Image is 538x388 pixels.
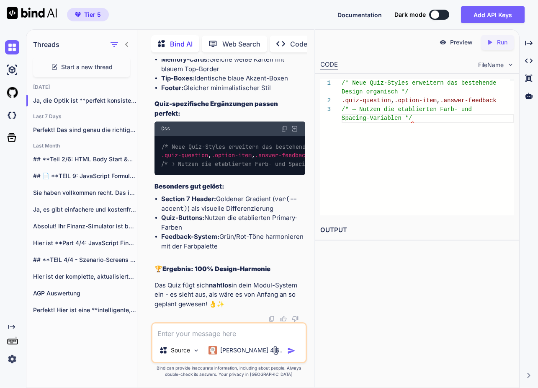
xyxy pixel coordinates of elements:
span: , [391,97,394,104]
h2: 🏆 [154,264,305,274]
h1: Threads [33,39,59,49]
img: dislike [292,316,299,322]
strong: Memory-Cards: [161,55,209,63]
p: Preview [450,38,473,47]
span: /* → Nutzen die etablierten Farb- und Spacing-Variablen */ [161,160,355,168]
span: Documentation [337,11,382,18]
span: Css [161,125,170,132]
img: like [280,316,287,322]
p: AGP Auswertung [33,289,137,297]
strong: Tip-Boxes: [161,74,195,82]
p: Code Generator [290,39,341,49]
img: settings [5,352,19,366]
p: ## **Teil 2/6: HTML Body Start &... [33,155,137,163]
button: Documentation [337,10,382,19]
span: .answer-feedback [255,152,309,159]
img: icon [287,347,296,355]
span: Dark mode [394,10,426,19]
span: .answer-feedback [440,97,497,104]
p: Ja, die Optik ist **perfekt konsistent**... [33,96,137,105]
span: Spacing-Variablen */ [342,115,412,122]
div: 1 [320,79,331,88]
p: Web Search [222,39,260,49]
span: .quiz-question [161,152,208,159]
button: Add API Keys [461,6,525,23]
p: Bind can provide inaccurate information, including about people. Always double-check its answers.... [151,365,307,378]
button: premiumTier 5 [67,8,109,21]
p: Perfekt! Das sind genau die richtigen Feinschliffe.... [33,126,137,134]
li: Gleiche weiße Karten mit blauem Top-Border [161,55,305,74]
strong: Footer: [161,84,183,92]
p: Hier ist der komplette, aktualisierte Code mit... [33,272,137,281]
h2: OUTPUT [315,220,519,240]
strong: Ergebnis: 100% Design-Harmonie [162,265,270,273]
h2: Last 7 Days [26,113,137,120]
code: var(--accent) [161,195,297,213]
li: Grün/Rot-Töne harmonieren mit der Farbpalette [161,232,305,251]
span: /* → Nutzen die etablierten Farb- und [342,106,472,113]
img: copy [281,125,288,132]
img: darkCloudIdeIcon [5,108,19,122]
div: 3 [320,105,331,114]
img: chevron down [507,61,514,68]
strong: nahtlos [209,281,232,289]
p: Source [171,346,190,354]
span: Design organisch */ [342,88,409,95]
p: [PERSON_NAME] 4 S.. [220,346,283,354]
p: Run [497,38,507,47]
span: .option-item [211,152,252,159]
img: premium [75,12,81,17]
img: ai-studio [5,63,19,77]
h2: [DATE] [26,84,137,91]
li: Nutzen die etablierten Primary-Farben [161,213,305,232]
p: Hier ist **Part 4/4: JavaScript Finalisierung &... [33,239,137,247]
p: Absolut! Ihr Finanz-Simulator ist bereits sehr umfangreich... [33,222,137,230]
img: githubLight [5,85,19,100]
img: Pick Models [193,347,200,354]
p: Perfekt! Hier ist eine **intelligente, kontextabhängige Lösung**:... [33,306,137,314]
div: CODE [320,60,338,70]
code: , , [161,142,376,168]
p: Bind AI [170,39,193,49]
li: Goldener Gradient ( ) als visuelle Differenzierung [161,194,305,213]
p: ## 📄 **TEIL 9: JavaScript Formular-Validierung &... [33,172,137,180]
img: Claude 4 Sonnet [209,346,217,354]
h2: Last Month [26,142,137,149]
img: attachment [271,346,281,355]
strong: Quiz-spezifische Ergänzungen passen perfekt: [154,100,278,117]
img: preview [439,39,447,46]
img: chat [5,40,19,54]
img: copy [268,316,275,322]
img: Bind AI [7,7,57,19]
span: Start a new thread [61,63,113,71]
img: Open in Browser [291,125,299,132]
p: Ja, es gibt einfachere und kostenfreie Möglichkeiten,... [33,205,137,214]
strong: Besonders gut gelöst: [154,182,224,190]
span: .quiz-question [342,97,391,104]
span: /* Neue Quiz-Styles erweitern das bestehende [342,80,497,86]
p: Sie haben vollkommen recht. Das ist extrem... [33,189,137,197]
span: /* Neue Quiz-Styles erweitern das bestehende Design organisch */ [162,143,376,150]
p: ## **TEIL 4/4 - Szenario-Screens & Vollständiges... [33,256,137,264]
div: 2 [320,96,331,105]
strong: Feedback-System: [161,233,219,241]
span: Tier 5 [84,10,101,19]
strong: Section 7 Header: [161,195,216,203]
li: Gleicher minimalistischer Stil [161,83,305,93]
span: , [437,97,440,104]
span: FileName [478,61,504,69]
span: .option-item [394,97,437,104]
p: Das Quiz fügt sich in dein Modul-System ein - es sieht aus, als wäre es von Anfang an so geplant ... [154,281,305,309]
li: Identische blaue Akzent-Boxen [161,74,305,83]
strong: Quiz-Buttons: [161,214,204,222]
